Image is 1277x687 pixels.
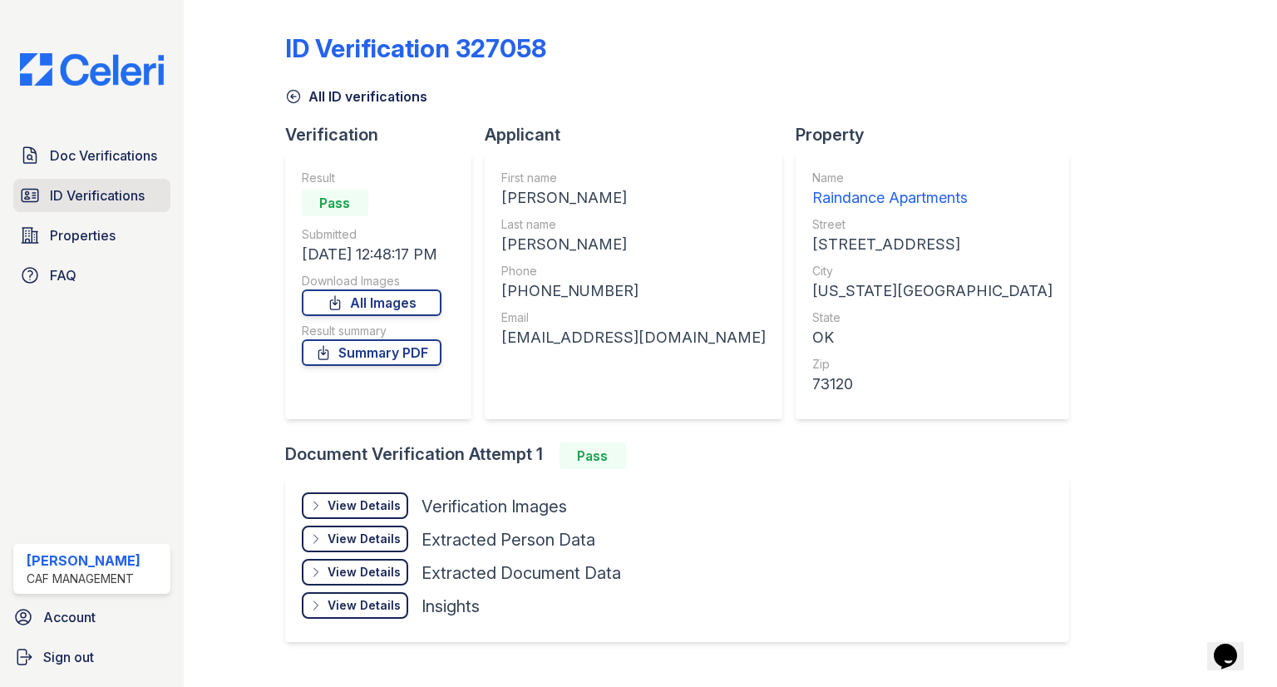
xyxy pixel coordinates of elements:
iframe: chat widget [1207,620,1260,670]
div: [PERSON_NAME] [501,233,766,256]
div: ID Verification 327058 [285,33,546,63]
span: FAQ [50,265,76,285]
div: Pass [302,190,368,216]
div: 73120 [812,373,1053,396]
div: Last name [501,216,766,233]
div: Name [812,170,1053,186]
span: Account [43,607,96,627]
div: Zip [812,356,1053,373]
div: [PERSON_NAME] [501,186,766,210]
div: Insights [422,595,480,618]
a: Properties [13,219,170,252]
div: Pass [560,442,626,469]
div: [US_STATE][GEOGRAPHIC_DATA] [812,279,1053,303]
span: Sign out [43,647,94,667]
div: OK [812,326,1053,349]
div: Submitted [302,226,441,243]
div: Verification [285,123,485,146]
a: Doc Verifications [13,139,170,172]
div: First name [501,170,766,186]
a: ID Verifications [13,179,170,212]
div: Street [812,216,1053,233]
div: Download Images [302,273,441,289]
a: FAQ [13,259,170,292]
a: All Images [302,289,441,316]
a: Account [7,601,177,634]
span: Properties [50,225,116,245]
a: Summary PDF [302,339,441,366]
div: Result summary [302,323,441,339]
div: Result [302,170,441,186]
a: Name Raindance Apartments [812,170,1053,210]
div: State [812,309,1053,326]
div: [DATE] 12:48:17 PM [302,243,441,266]
div: [STREET_ADDRESS] [812,233,1053,256]
a: Sign out [7,640,177,674]
div: [PERSON_NAME] [27,551,141,571]
div: [PHONE_NUMBER] [501,279,766,303]
span: ID Verifications [50,185,145,205]
div: Extracted Document Data [422,561,621,585]
div: Raindance Apartments [812,186,1053,210]
div: View Details [328,564,401,581]
div: View Details [328,497,401,514]
div: Document Verification Attempt 1 [285,442,1082,469]
div: CAF Management [27,571,141,587]
div: Property [796,123,1082,146]
div: View Details [328,597,401,614]
div: Phone [501,263,766,279]
span: Doc Verifications [50,146,157,166]
div: Email [501,309,766,326]
div: Extracted Person Data [422,528,595,551]
img: CE_Logo_Blue-a8612792a0a2168367f1c8372b55b34899dd931a85d93a1a3d3e32e68fde9ad4.png [7,53,177,86]
div: View Details [328,531,401,547]
div: Applicant [485,123,796,146]
div: [EMAIL_ADDRESS][DOMAIN_NAME] [501,326,766,349]
div: City [812,263,1053,279]
a: All ID verifications [285,86,427,106]
div: Verification Images [422,495,567,518]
